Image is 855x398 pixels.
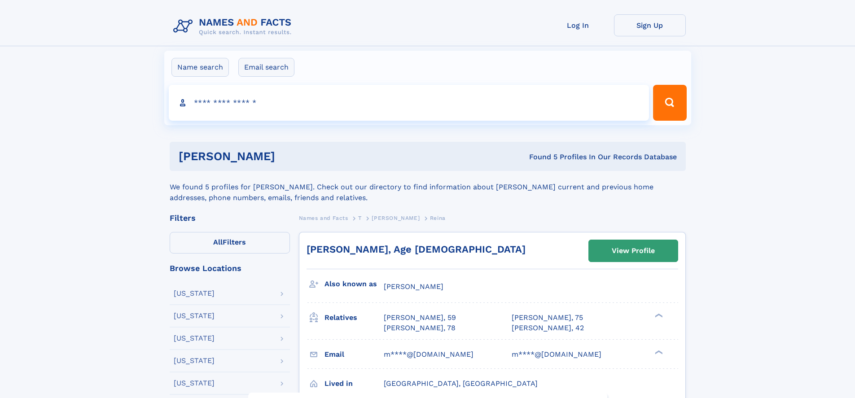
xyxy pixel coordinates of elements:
[238,58,294,77] label: Email search
[299,212,348,223] a: Names and Facts
[589,240,678,262] a: View Profile
[430,215,446,221] span: Reina
[324,276,384,292] h3: Also known as
[402,152,677,162] div: Found 5 Profiles In Our Records Database
[170,264,290,272] div: Browse Locations
[372,212,420,223] a: [PERSON_NAME]
[542,14,614,36] a: Log In
[358,215,362,221] span: T
[174,312,215,319] div: [US_STATE]
[512,323,584,333] a: [PERSON_NAME], 42
[384,313,456,323] a: [PERSON_NAME], 59
[169,85,649,121] input: search input
[174,380,215,387] div: [US_STATE]
[358,212,362,223] a: T
[307,244,526,255] a: [PERSON_NAME], Age [DEMOGRAPHIC_DATA]
[213,238,223,246] span: All
[170,171,686,203] div: We found 5 profiles for [PERSON_NAME]. Check out our directory to find information about [PERSON_...
[174,335,215,342] div: [US_STATE]
[170,214,290,222] div: Filters
[372,215,420,221] span: [PERSON_NAME]
[170,232,290,254] label: Filters
[512,313,583,323] a: [PERSON_NAME], 75
[174,357,215,364] div: [US_STATE]
[653,349,663,355] div: ❯
[324,376,384,391] h3: Lived in
[612,241,655,261] div: View Profile
[384,379,538,388] span: [GEOGRAPHIC_DATA], [GEOGRAPHIC_DATA]
[653,313,663,319] div: ❯
[170,14,299,39] img: Logo Names and Facts
[384,323,456,333] a: [PERSON_NAME], 78
[179,151,402,162] h1: [PERSON_NAME]
[171,58,229,77] label: Name search
[324,310,384,325] h3: Relatives
[653,85,686,121] button: Search Button
[384,282,443,291] span: [PERSON_NAME]
[174,290,215,297] div: [US_STATE]
[614,14,686,36] a: Sign Up
[324,347,384,362] h3: Email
